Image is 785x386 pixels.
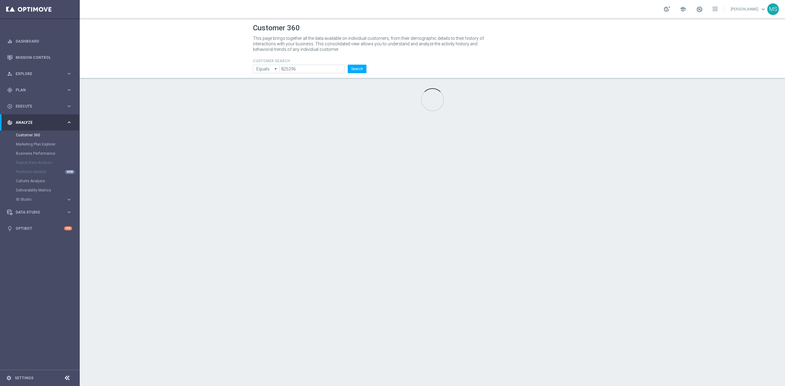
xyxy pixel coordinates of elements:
a: Optibot [16,220,64,237]
button: lightbulb Optibot +10 [7,226,72,231]
div: BI Studio [16,195,79,204]
h1: Customer 360 [253,24,612,32]
span: Plan [16,88,66,92]
p: This page brings together all the data available on individual customers, from their demographic ... [253,36,489,52]
a: Mission Control [16,49,72,66]
a: Customer 360 [16,133,64,138]
span: Explore [16,72,66,76]
span: keyboard_arrow_down [760,6,767,13]
button: BI Studio keyboard_arrow_right [16,197,72,202]
button: Mission Control [7,55,72,60]
button: Search [348,65,366,73]
button: gps_fixed Plan keyboard_arrow_right [7,88,72,93]
div: Deliverability Metrics [16,186,79,195]
div: Repeat Rate Analysis [16,158,79,167]
div: Cohorts Analysis [16,176,79,186]
i: arrow_drop_down [273,65,279,73]
a: Settings [15,376,33,380]
span: BI Studio [16,198,60,201]
button: equalizer Dashboard [7,39,72,44]
span: Analyze [16,121,66,124]
i: gps_fixed [7,87,13,93]
i: settings [6,375,12,381]
i: keyboard_arrow_right [66,103,72,109]
h4: CUSTOMER SEARCH [253,59,366,63]
i: keyboard_arrow_right [66,209,72,215]
i: play_circle_outline [7,104,13,109]
i: track_changes [7,120,13,125]
i: keyboard_arrow_right [66,87,72,93]
i: person_search [7,71,13,77]
button: play_circle_outline Execute keyboard_arrow_right [7,104,72,109]
a: Dashboard [16,33,72,49]
div: Marketing Plan Explorer [16,140,79,149]
div: Data Studio [7,210,66,215]
i: keyboard_arrow_right [66,119,72,125]
div: NEW [65,170,75,174]
i: equalizer [7,39,13,44]
input: Enter CID, Email, name or phone [279,65,345,73]
div: Predictive Models [16,167,79,176]
span: Data Studio [16,210,66,214]
i: lightbulb [7,226,13,231]
div: +10 [64,226,72,230]
div: BI Studio [16,198,66,201]
a: Cohorts Analysis [16,179,64,184]
div: Optibot [7,220,72,237]
a: Marketing Plan Explorer [16,142,64,147]
div: MS [767,3,779,15]
span: Execute [16,104,66,108]
a: Business Performance [16,151,64,156]
div: Plan [7,87,66,93]
div: Dashboard [7,33,72,49]
button: person_search Explore keyboard_arrow_right [7,71,72,76]
div: Mission Control [7,49,72,66]
button: Data Studio keyboard_arrow_right [7,210,72,215]
div: Business Performance [16,149,79,158]
a: Deliverability Metrics [16,188,64,193]
div: Analyze [7,120,66,125]
i: keyboard_arrow_right [66,197,72,202]
div: Explore [7,71,66,77]
i: keyboard_arrow_right [66,71,72,77]
div: Execute [7,104,66,109]
div: Customer 360 [16,131,79,140]
input: Enter CID, Email, name or phone [253,65,279,73]
button: track_changes Analyze keyboard_arrow_right [7,120,72,125]
span: school [680,6,686,13]
a: [PERSON_NAME]keyboard_arrow_down [730,5,767,14]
